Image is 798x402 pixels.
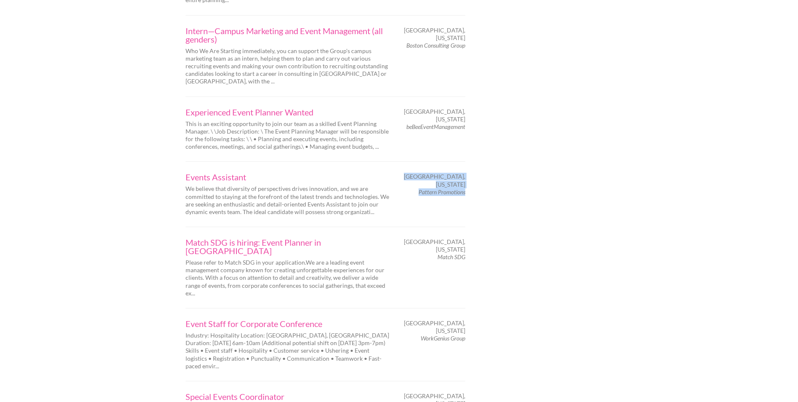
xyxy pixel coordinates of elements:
span: [GEOGRAPHIC_DATA], [US_STATE] [404,173,465,188]
span: [GEOGRAPHIC_DATA], [US_STATE] [404,27,465,42]
a: Event Staff for Corporate Conference [186,319,392,328]
span: [GEOGRAPHIC_DATA], [US_STATE] [404,108,465,123]
p: We believe that diversity of perspectives drives innovation, and we are committed to staying at t... [186,185,392,216]
a: Match SDG is hiring: Event Planner in [GEOGRAPHIC_DATA] [186,238,392,255]
em: Boston Consulting Group [406,42,465,49]
p: Industry: Hospitality Location: [GEOGRAPHIC_DATA], [GEOGRAPHIC_DATA] Duration: [DATE] 6am-10am (A... [186,332,392,370]
p: This is an exciting opportunity to join our team as a skilled Event Planning Manager. \ \Job Desc... [186,120,392,151]
a: Intern—Campus Marketing and Event Management (all genders) [186,27,392,43]
em: WorkGenius Group [421,335,465,342]
a: Experienced Event Planner Wanted [186,108,392,116]
p: Who We Are Starting immediately, you can support the Group's campus marketing team as an intern, ... [186,47,392,86]
a: Events Assistant [186,173,392,181]
span: [GEOGRAPHIC_DATA], [US_STATE] [404,319,465,335]
a: Special Events Coordinator [186,392,392,401]
em: Match SDG [437,253,465,260]
p: Please refer to Match SDG in your application.We are a leading event management company known for... [186,259,392,297]
em: Pattern Promotions [419,188,465,196]
span: [GEOGRAPHIC_DATA], [US_STATE] [404,238,465,253]
em: beBeeEventManagement [406,123,465,130]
